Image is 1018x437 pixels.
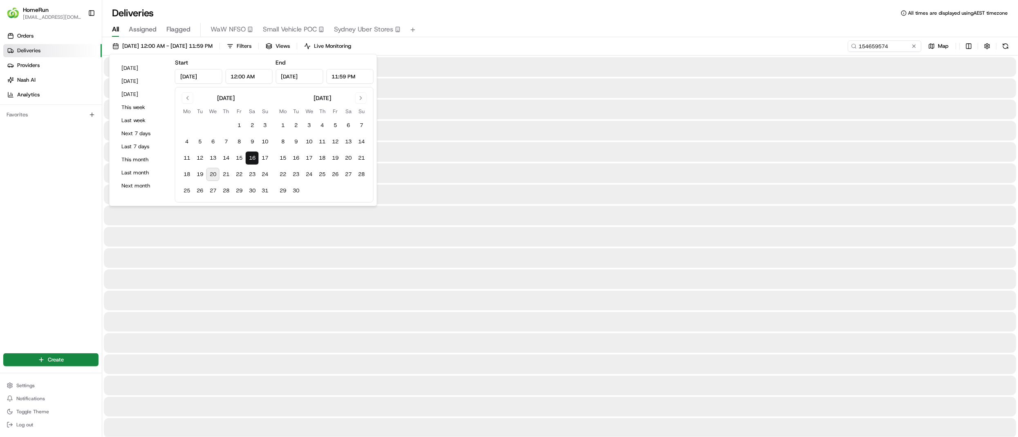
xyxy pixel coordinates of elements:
button: This month [118,154,167,165]
button: HomeRun [23,6,49,14]
button: 4 [316,119,329,132]
button: 24 [259,168,272,181]
span: Assigned [129,25,157,34]
button: Log out [3,419,99,430]
button: Last 7 days [118,141,167,152]
button: 2 [246,119,259,132]
button: [DATE] 12:00 AM - [DATE] 11:59 PM [109,40,216,52]
button: 20 [206,168,220,181]
button: [EMAIL_ADDRESS][DOMAIN_NAME] [23,14,81,20]
button: 8 [277,135,290,148]
button: HomeRunHomeRun[EMAIL_ADDRESS][DOMAIN_NAME] [3,3,85,23]
th: Tuesday [290,107,303,116]
button: 7 [220,135,233,148]
span: Notifications [16,395,45,402]
button: 6 [342,119,355,132]
button: 16 [246,152,259,165]
button: Next 7 days [118,128,167,139]
button: 11 [316,135,329,148]
th: Friday [233,107,246,116]
button: 5 [193,135,206,148]
button: 14 [355,135,368,148]
a: Orders [3,29,102,42]
input: Date [175,69,222,84]
button: 27 [206,184,220,197]
button: Last week [118,115,167,126]
button: 6 [206,135,220,148]
button: 23 [290,168,303,181]
th: Sunday [355,107,368,116]
span: Deliveries [17,47,40,54]
button: 1 [233,119,246,132]
span: All [112,25,119,34]
a: Providers [3,59,102,72]
button: 28 [220,184,233,197]
button: 24 [303,168,316,181]
span: Map [938,42,949,50]
button: 30 [246,184,259,197]
button: 25 [180,184,193,197]
img: HomeRun [7,7,20,20]
label: Start [175,59,188,66]
a: Analytics [3,88,102,101]
span: Small Vehicle POC [263,25,317,34]
button: 21 [355,152,368,165]
button: 15 [277,152,290,165]
span: Providers [17,62,40,69]
button: Toggle Theme [3,406,99,417]
input: Time [326,69,374,84]
span: Filters [237,42,251,50]
button: 17 [259,152,272,165]
span: Analytics [17,91,40,98]
button: 9 [290,135,303,148]
button: 12 [193,152,206,165]
button: 13 [342,135,355,148]
h1: Deliveries [112,7,154,20]
th: Saturday [342,107,355,116]
input: Time [225,69,273,84]
button: 16 [290,152,303,165]
th: Monday [277,107,290,116]
button: [DATE] [118,76,167,87]
th: Friday [329,107,342,116]
button: 30 [290,184,303,197]
a: Deliveries [3,44,102,57]
button: [DATE] [118,62,167,74]
span: Sydney Uber Stores [334,25,393,34]
button: Create [3,353,99,366]
button: Go to previous month [182,92,193,104]
button: 19 [193,168,206,181]
div: Favorites [3,108,99,121]
button: 21 [220,168,233,181]
th: Thursday [220,107,233,116]
button: 3 [303,119,316,132]
span: Views [276,42,290,50]
button: 27 [342,168,355,181]
button: Notifications [3,393,99,404]
button: 5 [329,119,342,132]
span: Log out [16,421,33,428]
button: 29 [233,184,246,197]
button: 26 [329,168,342,181]
button: 14 [220,152,233,165]
span: Settings [16,382,35,389]
button: 18 [316,152,329,165]
span: All times are displayed using AEST timezone [908,10,1008,16]
button: 19 [329,152,342,165]
th: Monday [180,107,193,116]
span: Orders [17,32,34,40]
button: 12 [329,135,342,148]
span: WaW NFSO [211,25,246,34]
button: Refresh [1000,40,1011,52]
button: 25 [316,168,329,181]
button: 18 [180,168,193,181]
button: 15 [233,152,246,165]
button: 10 [303,135,316,148]
button: 17 [303,152,316,165]
span: Live Monitoring [314,42,351,50]
button: Views [262,40,294,52]
button: 11 [180,152,193,165]
span: [DATE] 12:00 AM - [DATE] 11:59 PM [122,42,213,50]
button: 20 [342,152,355,165]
